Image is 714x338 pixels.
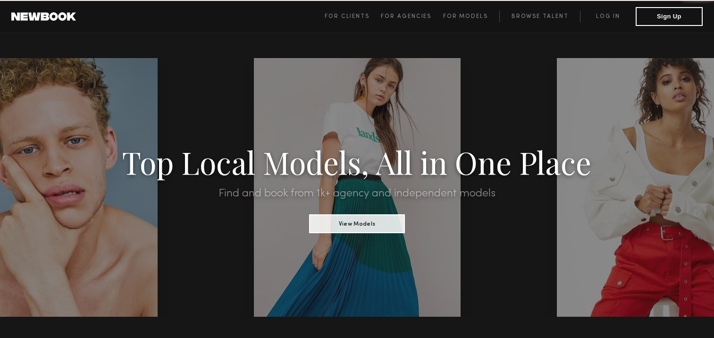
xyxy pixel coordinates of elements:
[325,14,370,19] span: For Clients
[53,188,660,199] h2: Find and book from 1k+ agency and independent models
[580,11,636,22] a: Log in
[53,147,660,177] h1: Top Local Models, All in One Place
[443,11,500,22] a: For Models
[309,214,405,233] button: View Models
[325,11,381,22] a: For Clients
[381,11,443,22] a: For Agencies
[636,7,703,26] button: Sign Up
[499,11,580,22] a: Browse Talent
[381,14,431,19] span: For Agencies
[443,14,488,19] span: For Models
[309,218,405,228] a: View Models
